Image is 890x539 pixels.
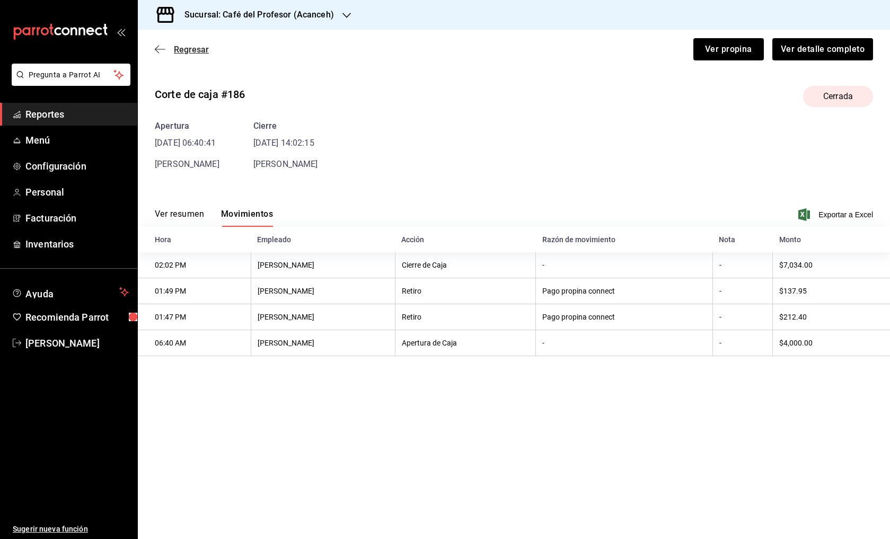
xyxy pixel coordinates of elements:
[395,227,536,252] th: Acción
[155,159,219,169] span: [PERSON_NAME]
[773,304,890,330] th: $212.40
[536,252,713,278] th: -
[712,252,772,278] th: -
[712,278,772,304] th: -
[536,227,713,252] th: Razón de movimiento
[25,310,129,324] span: Recomienda Parrot
[395,330,536,356] th: Apertura de Caja
[155,209,204,227] button: Ver resumen
[138,278,251,304] th: 01:49 PM
[25,133,129,147] span: Menú
[25,286,115,298] span: Ayuda
[155,86,245,102] div: Corte de caja #186
[251,227,395,252] th: Empleado
[712,330,772,356] th: -
[773,227,890,252] th: Monto
[251,330,395,356] th: [PERSON_NAME]
[138,227,251,252] th: Hora
[251,304,395,330] th: [PERSON_NAME]
[773,330,890,356] th: $4,000.00
[221,209,273,227] button: Movimientos
[25,237,129,251] span: Inventarios
[155,120,219,132] div: Apertura
[253,137,318,149] time: [DATE] 14:02:15
[155,209,273,227] div: navigation tabs
[693,38,764,60] button: Ver propina
[25,107,129,121] span: Reportes
[7,77,130,88] a: Pregunta a Parrot AI
[253,120,318,132] div: Cierre
[138,304,251,330] th: 01:47 PM
[155,137,219,149] time: [DATE] 06:40:41
[174,45,209,55] span: Regresar
[155,45,209,55] button: Regresar
[251,252,395,278] th: [PERSON_NAME]
[25,159,129,173] span: Configuración
[13,524,129,535] span: Sugerir nueva función
[712,304,772,330] th: -
[773,278,890,304] th: $137.95
[395,304,536,330] th: Retiro
[773,252,890,278] th: $7,034.00
[29,69,114,81] span: Pregunta a Parrot AI
[536,330,713,356] th: -
[138,252,251,278] th: 02:02 PM
[253,159,318,169] span: [PERSON_NAME]
[772,38,873,60] button: Ver detalle completo
[800,208,873,221] button: Exportar a Excel
[712,227,772,252] th: Nota
[117,28,125,36] button: open_drawer_menu
[395,252,536,278] th: Cierre de Caja
[25,185,129,199] span: Personal
[25,211,129,225] span: Facturación
[395,278,536,304] th: Retiro
[176,8,334,21] h3: Sucursal: Café del Profesor (Acanceh)
[138,330,251,356] th: 06:40 AM
[536,304,713,330] th: Pago propina connect
[536,278,713,304] th: Pago propina connect
[12,64,130,86] button: Pregunta a Parrot AI
[25,336,129,350] span: [PERSON_NAME]
[817,90,859,103] span: Cerrada
[251,278,395,304] th: [PERSON_NAME]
